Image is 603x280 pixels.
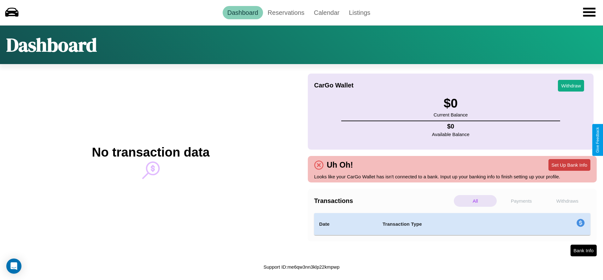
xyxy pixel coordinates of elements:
h4: Transactions [314,197,452,205]
h4: CarGo Wallet [314,82,354,89]
table: simple table [314,213,590,235]
button: Set Up Bank Info [548,159,590,171]
p: Available Balance [432,130,470,139]
h4: Date [319,220,372,228]
p: Looks like your CarGo Wallet has isn't connected to a bank. Input up your banking info to finish ... [314,172,590,181]
a: Listings [344,6,375,19]
p: Support ID: me6qw3nn3klp22kmpwp [264,263,340,271]
p: Payments [500,195,543,207]
button: Withdraw [558,80,584,92]
div: Give Feedback [595,127,600,153]
a: Calendar [309,6,344,19]
a: Dashboard [223,6,263,19]
p: Withdraws [546,195,589,207]
h1: Dashboard [6,32,97,58]
div: Open Intercom Messenger [6,259,21,274]
h4: Transaction Type [383,220,525,228]
p: Current Balance [434,110,468,119]
h4: $ 0 [432,123,470,130]
p: All [454,195,497,207]
h3: $ 0 [434,96,468,110]
h2: No transaction data [92,145,209,159]
button: Bank Info [571,245,597,256]
h4: Uh Oh! [324,160,356,170]
a: Reservations [263,6,309,19]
